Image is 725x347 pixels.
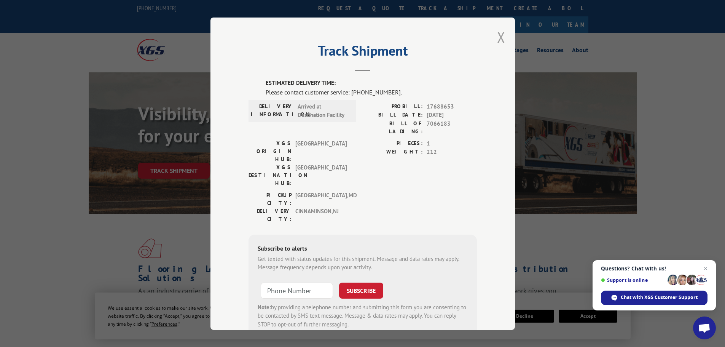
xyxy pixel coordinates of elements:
span: 1 [427,139,477,148]
span: [GEOGRAPHIC_DATA] , MD [295,191,347,207]
div: Chat with XGS Customer Support [601,291,707,305]
span: Chat with XGS Customer Support [621,294,698,301]
span: CINNAMINSON , NJ [295,207,347,223]
strong: Note: [258,303,271,310]
label: WEIGHT: [363,148,423,157]
span: 17688653 [427,102,477,111]
div: Subscribe to alerts [258,243,468,254]
span: Arrived at Destination Facility [298,102,349,119]
div: Please contact customer service: [PHONE_NUMBER]. [266,87,477,96]
span: [GEOGRAPHIC_DATA] [295,163,347,187]
label: ESTIMATED DELIVERY TIME: [266,79,477,88]
div: by providing a telephone number and submitting this form you are consenting to be contacted by SM... [258,303,468,329]
span: [DATE] [427,111,477,120]
h2: Track Shipment [249,45,477,60]
button: SUBSCRIBE [339,282,383,298]
div: Open chat [693,317,716,339]
label: BILL OF LADING: [363,119,423,135]
input: Phone Number [261,282,333,298]
button: Close modal [497,27,505,47]
span: [GEOGRAPHIC_DATA] [295,139,347,163]
label: PICKUP CITY: [249,191,292,207]
label: XGS ORIGIN HUB: [249,139,292,163]
label: PROBILL: [363,102,423,111]
span: Questions? Chat with us! [601,265,707,272]
div: Get texted with status updates for this shipment. Message and data rates may apply. Message frequ... [258,254,468,272]
label: DELIVERY CITY: [249,207,292,223]
label: XGS DESTINATION HUB: [249,163,292,187]
span: 212 [427,148,477,157]
label: BILL DATE: [363,111,423,120]
label: DELIVERY INFORMATION: [251,102,294,119]
label: PIECES: [363,139,423,148]
span: 7066183 [427,119,477,135]
span: Close chat [701,264,710,273]
span: Support is online [601,277,665,283]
